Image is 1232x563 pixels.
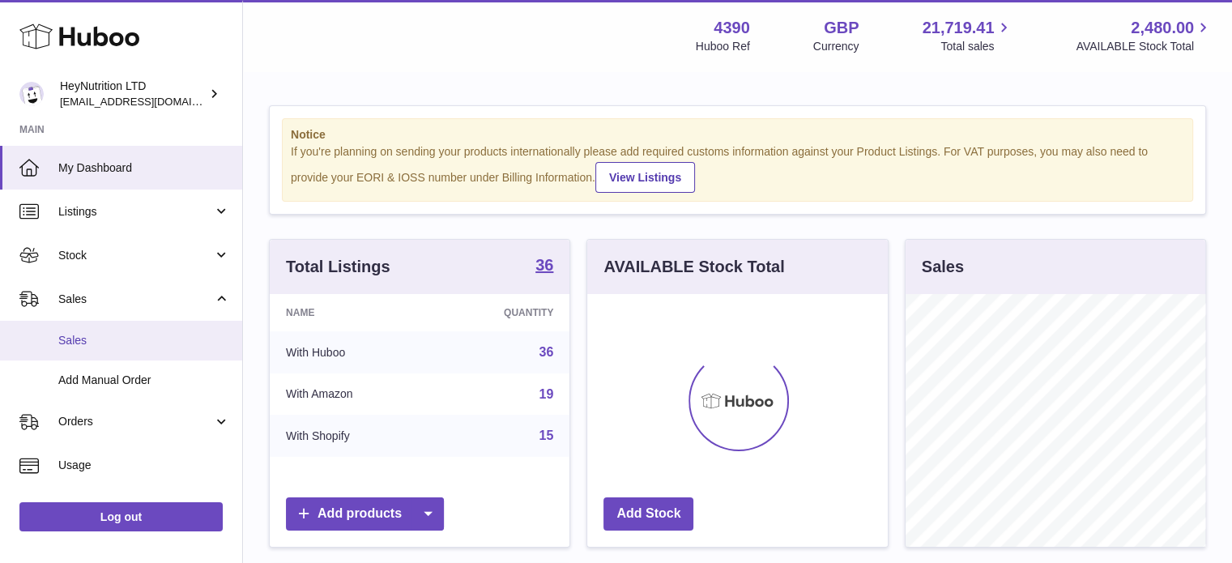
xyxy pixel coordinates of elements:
strong: 4390 [714,17,750,39]
a: 36 [539,345,554,359]
h3: Total Listings [286,256,390,278]
span: Total sales [940,39,1012,54]
a: 15 [539,429,554,442]
a: Log out [19,502,223,531]
th: Name [270,294,434,331]
a: 36 [535,257,553,276]
a: Add Stock [603,497,693,531]
span: [EMAIL_ADDRESS][DOMAIN_NAME] [60,95,238,108]
a: 2,480.00 AVAILABLE Stock Total [1076,17,1213,54]
a: 21,719.41 Total sales [922,17,1012,54]
span: Add Manual Order [58,373,230,388]
span: Sales [58,292,213,307]
span: Usage [58,458,230,473]
div: HeyNutrition LTD [60,79,206,109]
div: Huboo Ref [696,39,750,54]
h3: Sales [922,256,964,278]
td: With Shopify [270,415,434,457]
span: AVAILABLE Stock Total [1076,39,1213,54]
td: With Huboo [270,331,434,373]
strong: GBP [824,17,859,39]
h3: AVAILABLE Stock Total [603,256,784,278]
span: 21,719.41 [922,17,994,39]
th: Quantity [434,294,570,331]
span: Orders [58,414,213,429]
span: Listings [58,204,213,220]
div: If you're planning on sending your products internationally please add required customs informati... [291,144,1184,193]
img: info@heynutrition.com [19,82,44,106]
a: 19 [539,387,554,401]
strong: 36 [535,257,553,273]
a: Add products [286,497,444,531]
div: Currency [813,39,859,54]
span: 2,480.00 [1131,17,1194,39]
a: View Listings [595,162,695,193]
span: My Dashboard [58,160,230,176]
strong: Notice [291,127,1184,143]
span: Sales [58,333,230,348]
td: With Amazon [270,373,434,416]
span: Stock [58,248,213,263]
